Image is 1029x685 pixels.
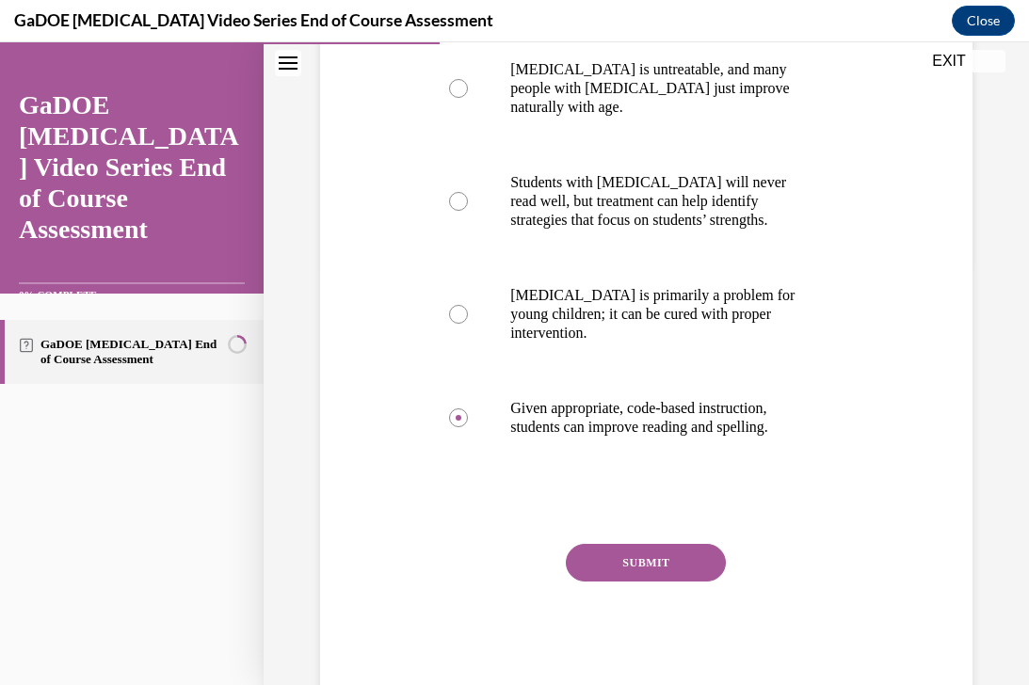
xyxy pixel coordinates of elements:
[892,8,1005,30] button: EXIT
[14,8,493,32] h4: GaDOE [MEDICAL_DATA] Video Series End of Course Assessment
[510,357,815,394] p: Given appropriate, code-based instruction, students can improve reading and spelling.
[510,131,815,187] p: Students with [MEDICAL_DATA] will never read well, but treatment can help identify strategies tha...
[19,47,245,202] a: GaDOE [MEDICAL_DATA] Video Series End of Course Assessment
[228,293,247,311] svg: 23% Completed
[510,18,815,74] p: [MEDICAL_DATA] is untreatable, and many people with [MEDICAL_DATA] just improve naturally with age.
[19,247,245,259] div: 0% COMPLETE
[275,8,301,34] button: Close navigation menu
[952,6,1015,36] button: Close
[510,244,815,300] p: [MEDICAL_DATA] is primarily a problem for young children; it can be cured with proper intervention.
[566,502,726,539] button: SUBMIT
